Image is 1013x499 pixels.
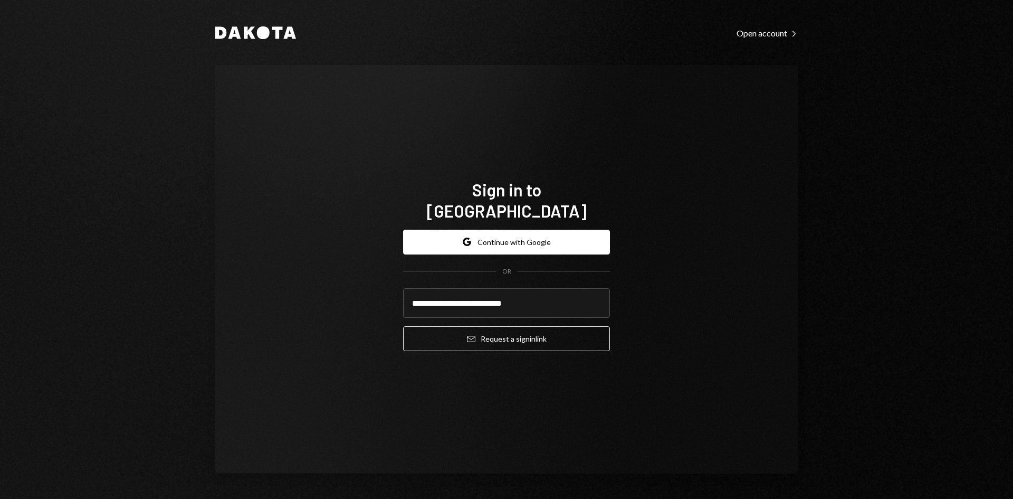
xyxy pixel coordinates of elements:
div: Open account [737,28,798,39]
button: Request a signinlink [403,326,610,351]
button: Continue with Google [403,230,610,255]
div: OR [502,267,511,276]
a: Open account [737,27,798,39]
h1: Sign in to [GEOGRAPHIC_DATA] [403,179,610,221]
